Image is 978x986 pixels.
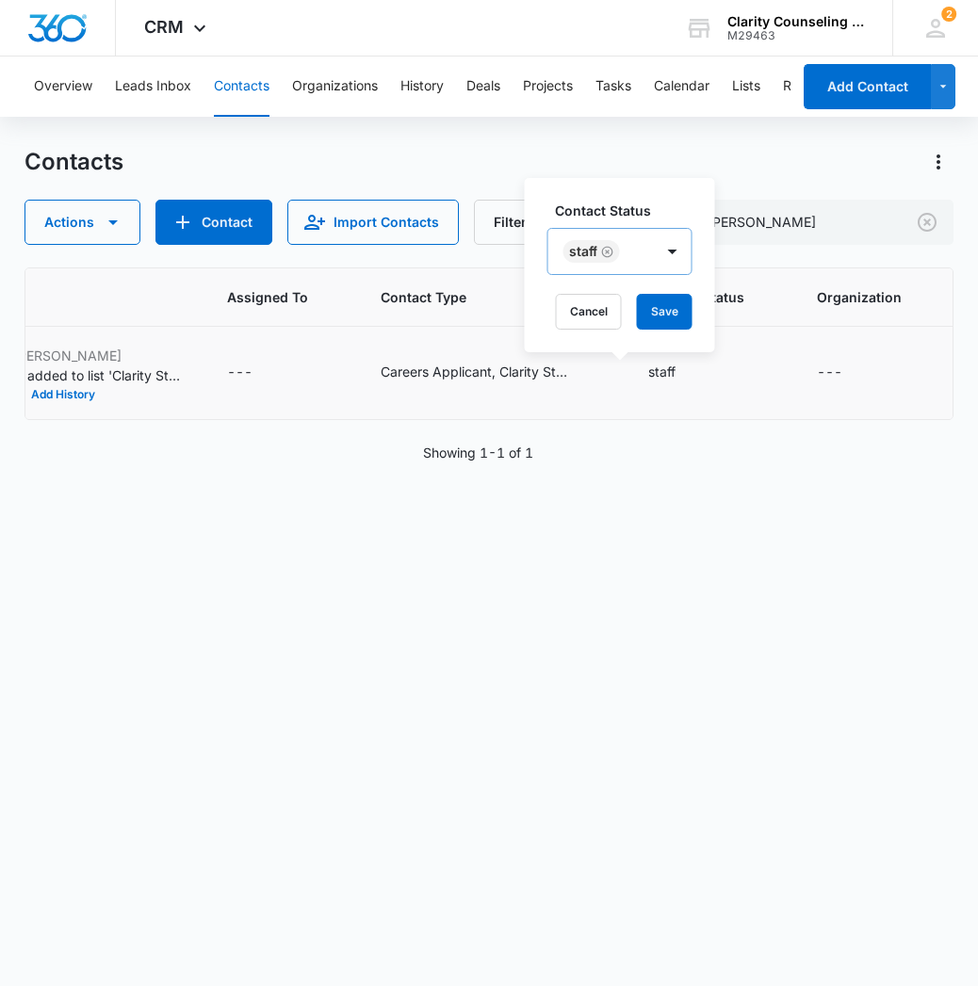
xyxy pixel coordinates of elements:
div: Contact Status - staff - Select to Edit Field [648,362,709,384]
span: Organization [817,287,902,307]
p: Showing 1-1 of 1 [423,443,533,462]
button: Add History [18,389,108,400]
button: Actions [923,147,954,177]
button: Import Contacts [287,200,459,245]
div: Remove staff [597,245,614,258]
button: Projects [523,57,573,117]
button: History [400,57,444,117]
div: account name [727,14,865,29]
div: Careers Applicant, Clarity Staff [381,362,569,381]
div: notifications count [941,7,956,22]
div: --- [227,362,253,384]
div: staff [569,245,597,258]
button: Filters [474,200,599,245]
input: Search Contacts [660,200,954,245]
div: staff [648,362,676,381]
div: --- [817,362,842,384]
button: Contacts [214,57,269,117]
button: Save [637,294,693,330]
h1: Contacts [24,148,123,176]
button: Lists [732,57,760,117]
div: Assigned To - - Select to Edit Field [227,362,286,384]
button: Tasks [595,57,631,117]
button: Reports [783,57,831,117]
button: Deals [466,57,500,117]
button: Add Contact [155,200,272,245]
span: CRM [144,17,184,37]
button: Cancel [556,294,622,330]
span: 2 [941,7,956,22]
button: Add Contact [804,64,931,109]
button: Leads Inbox [115,57,191,117]
button: Clear [912,207,942,237]
button: Organizations [292,57,378,117]
div: Organization - - Select to Edit Field [817,362,876,384]
button: Calendar [654,57,709,117]
div: Contact Type - Careers Applicant, Clarity Staff - Select to Edit Field [381,362,603,384]
label: Contact Status [555,201,700,220]
button: Overview [34,57,92,117]
span: Assigned To [227,287,308,307]
span: Contact Type [381,287,576,307]
div: account id [727,29,865,42]
button: Actions [24,200,140,245]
